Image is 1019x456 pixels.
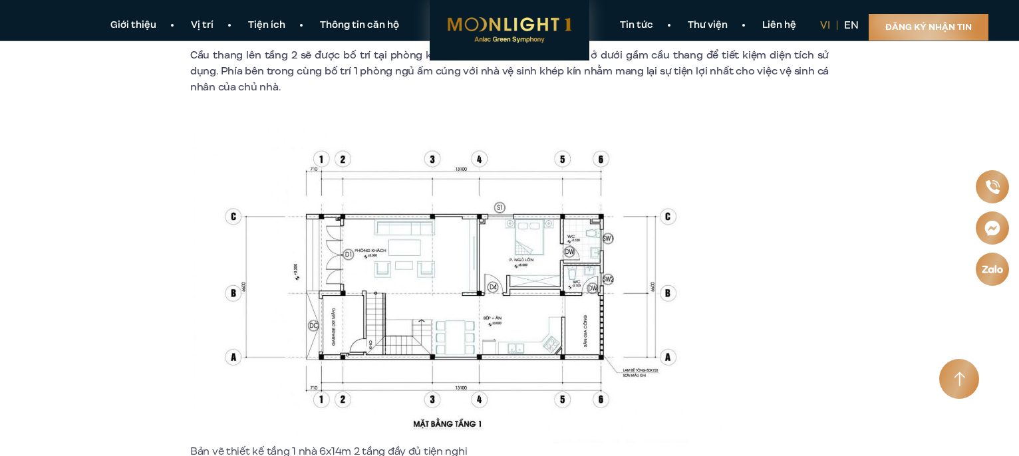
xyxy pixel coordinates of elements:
a: Đăng ký nhận tin [869,14,988,41]
span: Cầu thang lên tầng 2 sẽ được bố trí tại phòng khách cùng nhà vệ sinh sạch sẽ ở dưới gầm cầu thang... [190,48,829,94]
a: Tiện ích [231,19,303,33]
a: vi [820,18,830,33]
img: Phone icon [984,179,1000,195]
a: Liên hệ [745,19,813,33]
img: Arrow icon [954,372,965,387]
img: Messenger icon [984,219,1001,237]
a: Tin tức [603,19,670,33]
a: Giới thiệu [93,19,174,33]
a: Thư viện [670,19,745,33]
a: Vị trí [174,19,231,33]
a: en [844,18,859,33]
a: Thông tin căn hộ [303,19,416,33]
img: Zalo icon [981,265,1004,275]
img: Bản vẽ thiết kế tầng 1 nhà 6x14m 2 tầng đầy đủ tiện nghi [194,115,726,443]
